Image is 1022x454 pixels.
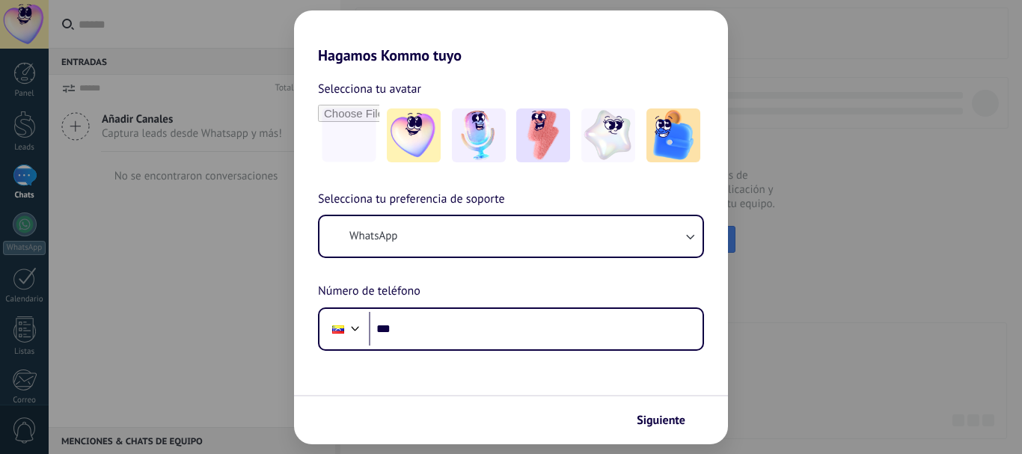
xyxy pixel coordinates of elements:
[324,313,352,345] div: Venezuela: + 58
[318,79,421,99] span: Selecciona tu avatar
[318,190,505,209] span: Selecciona tu preferencia de soporte
[581,108,635,162] img: -4.jpeg
[349,229,397,244] span: WhatsApp
[318,282,420,301] span: Número de teléfono
[516,108,570,162] img: -3.jpeg
[452,108,506,162] img: -2.jpeg
[387,108,441,162] img: -1.jpeg
[630,408,706,433] button: Siguiente
[319,216,703,257] button: WhatsApp
[294,10,728,64] h2: Hagamos Kommo tuyo
[637,415,685,426] span: Siguiente
[646,108,700,162] img: -5.jpeg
